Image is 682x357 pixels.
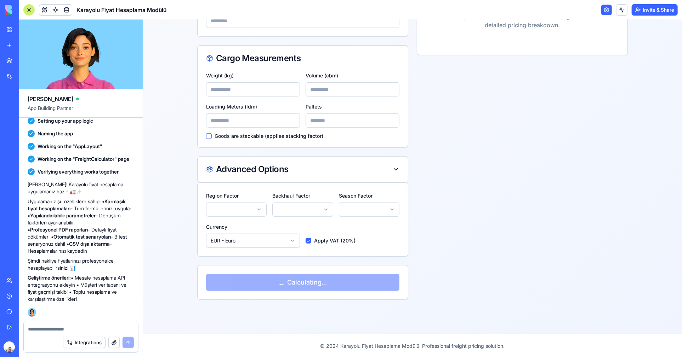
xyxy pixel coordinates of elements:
p: Şimdi nakliye fiyatlarınızı profesyonelce hesaplayabilirsiniz! 📊 [28,257,134,271]
label: Backhaul Factor [129,173,167,179]
img: ACg8ocI-5gebXcVYo5X5Oa-x3dbFvPgnrcpJMZX4KiCdGUTWiHa8xqACRw=s96-c [4,341,15,353]
p: [PERSON_NAME]! Karayolu fiyat hesaplama uygulamanız hazır! 🚛✨ [28,181,134,195]
p: © 2024 Karayolu Fiyat Hesaplama Modülü. Professional freight pricing solution. [54,323,485,330]
div: Advanced Options [63,145,145,154]
label: Region Factor [63,173,96,179]
span: [PERSON_NAME] [28,95,73,103]
strong: Geliştirme önerileri: [28,275,71,281]
span: Working on the "FreightCalculator" page [38,156,129,163]
label: Pallets [163,84,179,90]
label: Currency [63,204,84,210]
p: Uygulamanız şu özelliklere sahip: • - Tüm formüllerinizi uygular • - Dönüşüm faktörleri ayarlanab... [28,198,134,254]
p: • Mesafe hesaplama API entegrasyonu ekleyin • Müşteri veritabanı ve fiyat geçmişi takibi • Toplu ... [28,274,134,303]
label: Loading Meters (ldm) [63,84,114,90]
strong: Otomatik test senaryoları [53,234,111,240]
span: Working on the "AppLayout" [38,143,102,150]
span: Karayolu Fiyat Hesaplama Modülü [76,6,166,14]
label: Weight (kg) [63,53,91,59]
button: Invite & Share [632,4,678,16]
span: App Building Partner [28,105,134,117]
strong: CSV dışa aktarma [69,241,110,247]
img: logo [5,5,49,15]
label: Apply VAT (20%) [171,218,212,223]
span: Verifying everything works together [38,168,119,175]
label: Season Factor [196,173,229,179]
button: Integrations [63,337,106,348]
img: Ella_00000_wcx2te.png [28,308,36,317]
label: Goods are stackable (applies stacking factor) [72,114,180,119]
div: Cargo Measurements [63,34,256,43]
label: Volume (cbm) [163,53,195,59]
span: Naming the app [38,130,73,137]
span: Setting up your app logic [38,117,93,124]
strong: Yapılandırılabilir parametreler [30,212,96,218]
strong: Profesyonel PDF raporları [30,227,88,233]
